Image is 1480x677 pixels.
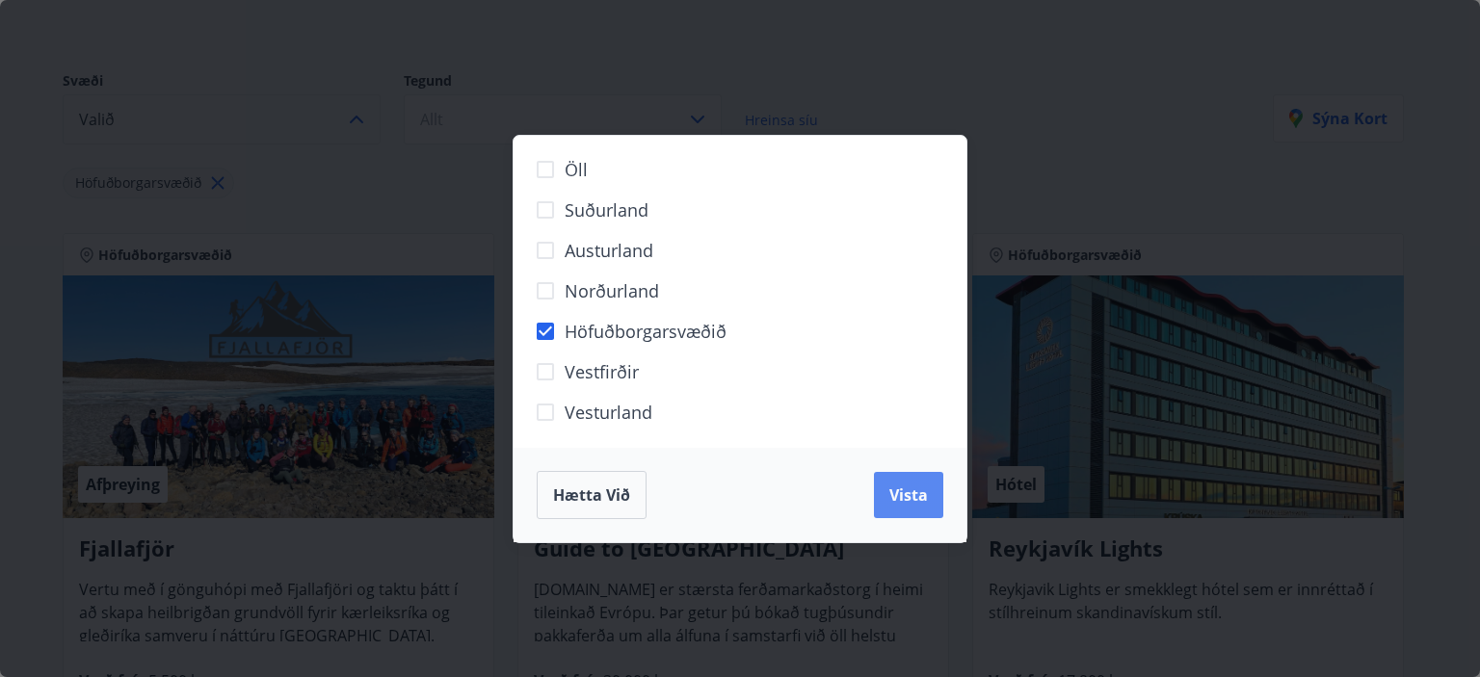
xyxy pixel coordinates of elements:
[874,472,943,518] button: Vista
[537,471,647,519] button: Hætta við
[565,157,588,182] span: Öll
[889,484,928,506] span: Vista
[565,359,639,384] span: Vestfirðir
[553,484,630,506] span: Hætta við
[565,400,652,425] span: Vesturland
[565,197,648,222] span: Suðurland
[565,238,653,263] span: Austurland
[565,319,727,344] span: Höfuðborgarsvæðið
[565,278,659,303] span: Norðurland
